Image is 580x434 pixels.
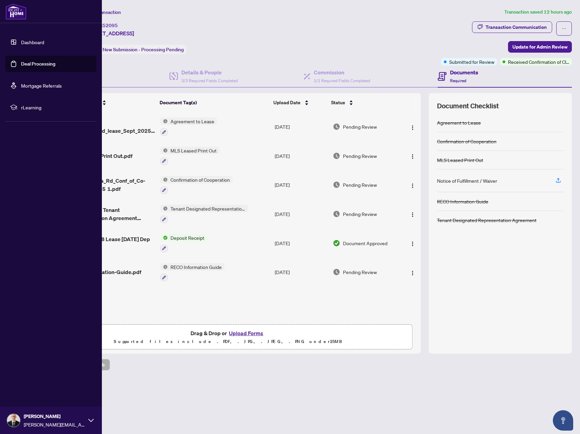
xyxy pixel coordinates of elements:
img: Logo [410,183,415,188]
button: Update for Admin Review [508,41,572,53]
span: Drag & Drop orUpload FormsSupported files include .PDF, .JPG, .JPEG, .PNG under25MB [44,325,412,350]
h4: Documents [450,68,478,76]
div: Notice of Fulfillment / Waiver [437,177,497,184]
button: Logo [407,179,418,190]
img: Profile Icon [7,414,20,427]
button: Status IconDeposit Receipt [160,234,207,252]
button: Status IconTenant Designated Representation Agreement [160,205,248,223]
img: Logo [410,270,415,276]
img: Document Status [333,210,340,218]
img: Status Icon [160,147,168,154]
img: Document Status [333,152,340,160]
span: MLS Leased Print Out [168,147,219,154]
span: Required [450,78,466,83]
img: Status Icon [160,234,168,241]
div: Transaction Communication [486,22,547,33]
p: Supported files include .PDF, .JPG, .JPEG, .PNG under 25 MB [48,338,408,346]
span: Pending Review [343,123,377,130]
div: MLS Leased Print Out [437,156,483,164]
div: Status: [84,45,186,54]
span: Update for Admin Review [512,41,567,52]
h4: Commission [314,68,370,76]
span: View Transaction [85,9,121,15]
th: Document Tag(s) [157,93,271,112]
button: Upload Forms [227,329,265,338]
span: Pending Review [343,268,377,276]
span: Agreement to Lease [168,117,217,125]
span: 3/3 Required Fields Completed [181,78,238,83]
button: Open asap [553,410,573,431]
div: Agreement to Lease [437,119,481,126]
a: Mortgage Referrals [21,83,62,89]
h4: Details & People [181,68,238,76]
span: New Submission - Processing Pending [103,47,184,53]
img: logo [5,3,26,20]
a: Dashboard [21,39,44,45]
button: Logo [407,150,418,161]
span: Document Approved [343,239,387,247]
span: 52095 [103,22,118,29]
button: Status IconRECO Information Guide [160,263,224,282]
span: Submitted for Review [449,58,494,66]
img: Status Icon [160,176,168,183]
span: Document Checklist [437,101,499,111]
span: 8_-_369_Essa_Rd_Conf_of_Co-op_Sept_2025 1.pdf [69,177,155,193]
span: Received Confirmation of Closing [508,58,569,66]
button: Status IconMLS Leased Print Out [160,147,219,165]
img: Document Status [333,123,340,130]
th: Upload Date [271,93,328,112]
td: [DATE] [272,199,330,229]
button: Logo [407,238,418,249]
span: RECO-Information-Guide.pdf [69,268,141,276]
td: [DATE] [272,141,330,170]
div: Tenant Designated Representation Agreement [437,216,537,224]
span: 1/1 Required Fields Completed [314,78,370,83]
button: Status IconConfirmation of Cooperation [160,176,233,194]
img: Status Icon [160,205,168,212]
span: Tenant Designated Representation Agreement [168,205,248,212]
button: Transaction Communication [472,21,552,33]
span: Status [331,99,345,106]
span: [STREET_ADDRESS] [84,29,134,37]
td: [DATE] [272,112,330,141]
span: Pending Review [343,210,377,218]
img: Document Status [333,239,340,247]
th: Status [328,93,399,112]
span: RECO Information Guide [168,263,224,271]
div: RECO Information Guide [437,198,488,205]
span: rLearning [21,104,92,111]
button: Logo [407,267,418,277]
td: [DATE] [272,229,330,258]
article: Transaction saved 12 hours ago [504,8,572,16]
span: [PERSON_NAME] [24,413,85,420]
span: Pending Review [343,152,377,160]
span: Confirmation of Cooperation [168,176,233,183]
img: Logo [410,125,415,130]
a: Deal Processing [21,61,55,67]
span: Drag & Drop or [191,329,265,338]
img: Document Status [333,268,340,276]
span: 369 Essa Rd 8 Lease [DATE] Dep Rcpt.pdf [69,235,155,251]
button: Logo [407,121,418,132]
img: Document Status [333,181,340,188]
div: Confirmation of Cooperation [437,138,496,145]
img: Status Icon [160,117,168,125]
span: [PERSON_NAME][EMAIL_ADDRESS][DOMAIN_NAME] [24,421,85,428]
td: [DATE] [272,258,330,287]
span: 8_-_369_Essa_Rd_lease_Sept_2025 1.pdf [69,119,155,135]
span: Upload Date [273,99,301,106]
img: Logo [410,241,415,247]
button: Status IconAgreement to Lease [160,117,217,136]
span: ellipsis [562,26,566,31]
img: Logo [410,212,415,217]
button: Logo [407,209,418,219]
span: Pending Review [343,181,377,188]
img: Logo [410,154,415,159]
span: Ontario 346 - Tenant Representation Agreement Authority for Lease or Purchase.pdf [69,206,155,222]
th: (6) File Name [66,93,157,112]
img: Status Icon [160,263,168,271]
td: [DATE] [272,170,330,200]
span: Deposit Receipt [168,234,207,241]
